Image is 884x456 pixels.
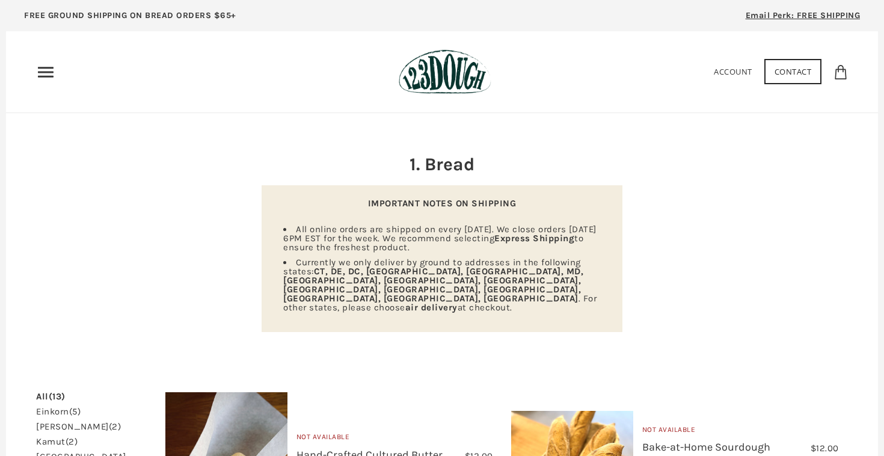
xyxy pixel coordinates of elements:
[494,233,574,244] strong: Express Shipping
[69,406,81,417] span: (5)
[6,6,254,31] a: FREE GROUND SHIPPING ON BREAD ORDERS $65+
[66,436,78,447] span: (2)
[24,9,236,22] p: FREE GROUND SHIPPING ON BREAD ORDERS $65+
[109,421,121,432] span: (2)
[642,424,839,440] div: Not Available
[283,266,583,304] strong: CT, DE, DC, [GEOGRAPHIC_DATA], [GEOGRAPHIC_DATA], MD, [GEOGRAPHIC_DATA], [GEOGRAPHIC_DATA], [GEOG...
[262,152,622,177] h2: 1. Bread
[811,443,839,454] span: $12.00
[296,431,493,448] div: Not Available
[36,422,121,431] a: [PERSON_NAME](2)
[49,391,66,402] span: (13)
[283,257,597,313] span: Currently we only deliver by ground to addresses in the following states: . For other states, ple...
[283,224,597,253] span: All online orders are shipped on every [DATE]. We close orders [DATE] 6PM EST for the week. We re...
[36,407,81,416] a: einkorn(5)
[764,59,822,84] a: Contact
[36,437,78,446] a: kamut(2)
[368,198,517,209] strong: IMPORTANT NOTES ON SHIPPING
[728,6,879,31] a: Email Perk: FREE SHIPPING
[36,392,66,401] a: All(13)
[36,63,55,82] nav: Primary
[714,66,752,77] a: Account
[405,302,458,313] strong: air delivery
[746,10,861,20] span: Email Perk: FREE SHIPPING
[399,49,491,94] img: 123Dough Bakery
